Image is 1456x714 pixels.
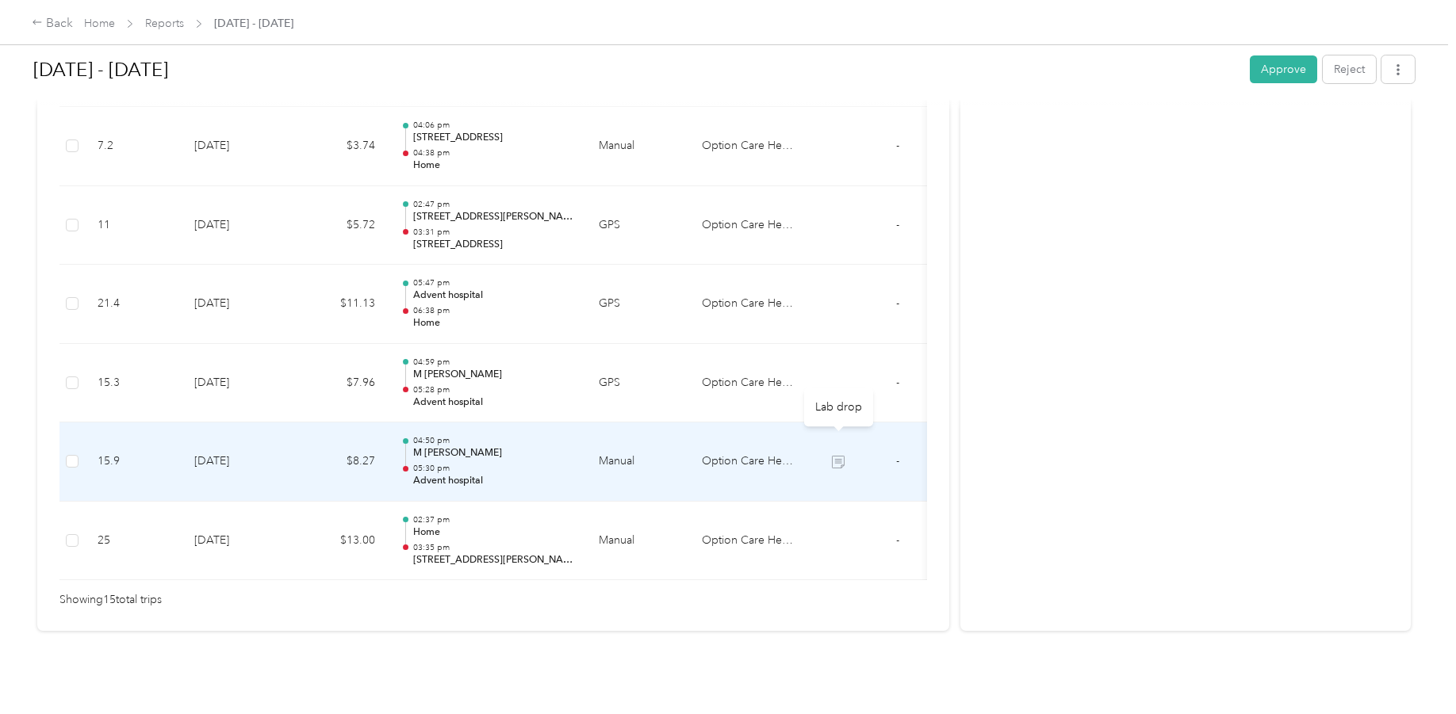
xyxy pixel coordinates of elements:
[32,14,73,33] div: Back
[413,514,573,525] p: 02:37 pm
[896,533,899,547] span: -
[413,305,573,316] p: 06:38 pm
[413,474,573,488] p: Advent hospital
[413,316,573,330] p: Home
[85,265,182,344] td: 21.4
[293,186,388,265] td: $5.72
[182,107,293,186] td: [DATE]
[413,542,573,553] p: 03:35 pm
[413,158,573,173] p: Home
[413,384,573,395] p: 05:28 pm
[85,107,182,186] td: 7.2
[413,210,573,224] p: [STREET_ADDRESS][PERSON_NAME][PERSON_NAME]
[214,15,293,32] span: [DATE] - [DATE]
[59,591,162,609] span: Showing 15 total trips
[293,422,388,502] td: $8.27
[586,422,689,502] td: Manual
[84,17,115,30] a: Home
[689,186,808,265] td: Option Care Health
[413,368,573,382] p: M [PERSON_NAME]
[413,131,573,145] p: [STREET_ADDRESS]
[689,107,808,186] td: Option Care Health
[293,107,388,186] td: $3.74
[896,376,899,389] span: -
[413,199,573,210] p: 02:47 pm
[689,265,808,344] td: Option Care Health
[689,422,808,502] td: Option Care Health
[413,277,573,288] p: 05:47 pm
[586,265,689,344] td: GPS
[145,17,184,30] a: Reports
[896,139,899,152] span: -
[413,238,573,252] p: [STREET_ADDRESS]
[85,344,182,423] td: 15.3
[293,265,388,344] td: $11.13
[85,186,182,265] td: 11
[689,502,808,581] td: Option Care Health
[1323,55,1376,83] button: Reject
[413,446,573,460] p: M [PERSON_NAME]
[413,525,573,540] p: Home
[896,296,899,310] span: -
[413,435,573,446] p: 04:50 pm
[413,147,573,158] p: 04:38 pm
[896,218,899,231] span: -
[182,502,293,581] td: [DATE]
[413,395,573,410] p: Advent hospital
[896,454,899,468] span: -
[182,344,293,423] td: [DATE]
[413,120,573,131] p: 04:06 pm
[85,502,182,581] td: 25
[33,51,1239,89] h1: Sep 1 - 30, 2025
[85,422,182,502] td: 15.9
[182,265,293,344] td: [DATE]
[586,344,689,423] td: GPS
[413,288,573,303] p: Advent hospital
[293,344,388,423] td: $7.96
[1250,55,1317,83] button: Approve
[689,344,808,423] td: Option Care Health
[293,502,388,581] td: $13.00
[182,422,293,502] td: [DATE]
[586,186,689,265] td: GPS
[413,227,573,238] p: 03:31 pm
[586,502,689,581] td: Manual
[1367,625,1456,714] iframe: Everlance-gr Chat Button Frame
[413,357,573,368] p: 04:59 pm
[413,463,573,474] p: 05:30 pm
[804,388,873,426] div: Lab drop
[413,553,573,567] p: [STREET_ADDRESS][PERSON_NAME]
[182,186,293,265] td: [DATE]
[586,107,689,186] td: Manual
